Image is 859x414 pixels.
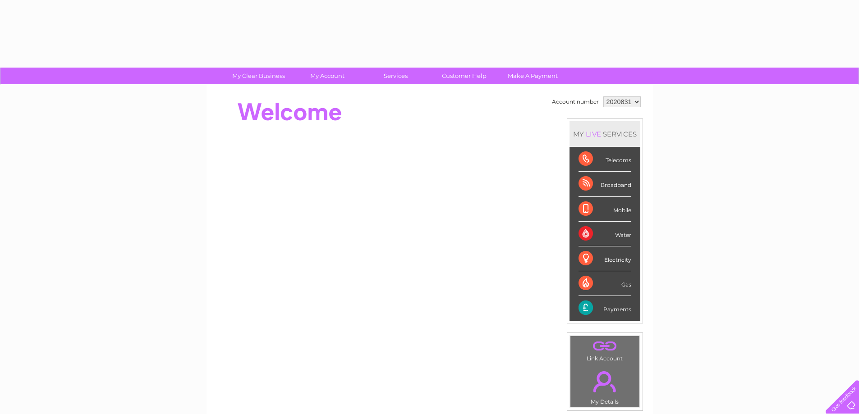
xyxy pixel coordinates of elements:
a: Services [358,68,433,84]
div: Electricity [579,246,631,271]
a: . [573,338,637,354]
div: Telecoms [579,147,631,172]
a: Make A Payment [496,68,570,84]
td: My Details [570,364,640,408]
td: Link Account [570,336,640,364]
a: . [573,366,637,397]
a: Customer Help [427,68,501,84]
div: MY SERVICES [570,121,640,147]
a: My Clear Business [221,68,296,84]
div: Payments [579,296,631,320]
div: Mobile [579,197,631,222]
div: Broadband [579,172,631,196]
div: Water [579,222,631,246]
div: Gas [579,271,631,296]
div: LIVE [584,130,603,138]
a: My Account [290,68,364,84]
td: Account number [550,94,601,109]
